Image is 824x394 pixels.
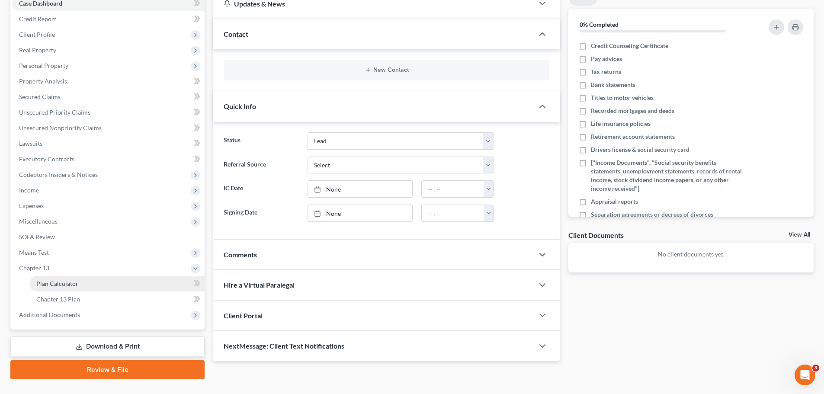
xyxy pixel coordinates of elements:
a: Plan Calculator [29,276,205,291]
span: Property Analysis [19,77,67,85]
span: Personal Property [19,62,68,69]
span: Chapter 13 [19,264,49,272]
span: Quick Info [224,102,256,110]
a: Lawsuits [12,136,205,151]
p: No client documents yet. [575,250,807,259]
span: Retirement account statements [591,132,675,141]
span: 3 [812,365,819,372]
a: View All [789,232,810,238]
span: Credit Counseling Certificate [591,42,668,50]
span: Plan Calculator [36,280,78,287]
span: Real Property [19,46,56,54]
label: Referral Source [219,157,303,174]
span: Expenses [19,202,44,209]
span: Executory Contracts [19,155,74,163]
span: Bank statements [591,80,635,89]
strong: 0% Completed [580,21,619,28]
a: Unsecured Priority Claims [12,105,205,120]
label: Status [219,132,303,150]
a: Executory Contracts [12,151,205,167]
span: Secured Claims [19,93,61,100]
input: -- : -- [422,205,484,221]
span: Unsecured Nonpriority Claims [19,124,102,131]
span: Credit Report [19,15,56,22]
span: Appraisal reports [591,197,638,206]
a: Download & Print [10,336,205,357]
a: None [308,181,412,197]
a: Unsecured Nonpriority Claims [12,120,205,136]
span: Codebtors Insiders & Notices [19,171,98,178]
label: IC Date [219,180,303,198]
a: Property Analysis [12,74,205,89]
a: SOFA Review [12,229,205,245]
span: Lawsuits [19,140,42,147]
span: NextMessage: Client Text Notifications [224,342,344,350]
span: Tax returns [591,67,621,76]
input: -- : -- [422,181,484,197]
div: Client Documents [568,231,624,240]
a: Secured Claims [12,89,205,105]
span: Client Portal [224,311,263,320]
span: Additional Documents [19,311,80,318]
iframe: Intercom live chat [795,365,815,385]
a: Chapter 13 Plan [29,291,205,307]
span: Hire a Virtual Paralegal [224,281,295,289]
a: None [308,205,412,221]
span: Chapter 13 Plan [36,295,80,303]
a: Credit Report [12,11,205,27]
span: Unsecured Priority Claims [19,109,90,116]
span: Client Profile [19,31,55,38]
span: Titles to motor vehicles [591,93,654,102]
button: New Contact [231,67,542,74]
span: Drivers license & social security card [591,145,689,154]
span: Miscellaneous [19,218,58,225]
a: Review & File [10,360,205,379]
label: Signing Date [219,205,303,222]
span: SOFA Review [19,233,55,240]
span: Separation agreements or decrees of divorces [591,210,713,219]
span: Contact [224,30,248,38]
span: Pay advices [591,54,622,63]
span: Income [19,186,39,194]
span: Means Test [19,249,49,256]
span: Comments [224,250,257,259]
span: ["Income Documents", "Social security benefits statements, unemployment statements, records of re... [591,158,745,193]
span: Recorded mortgages and deeds [591,106,674,115]
span: Life insurance policies [591,119,651,128]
